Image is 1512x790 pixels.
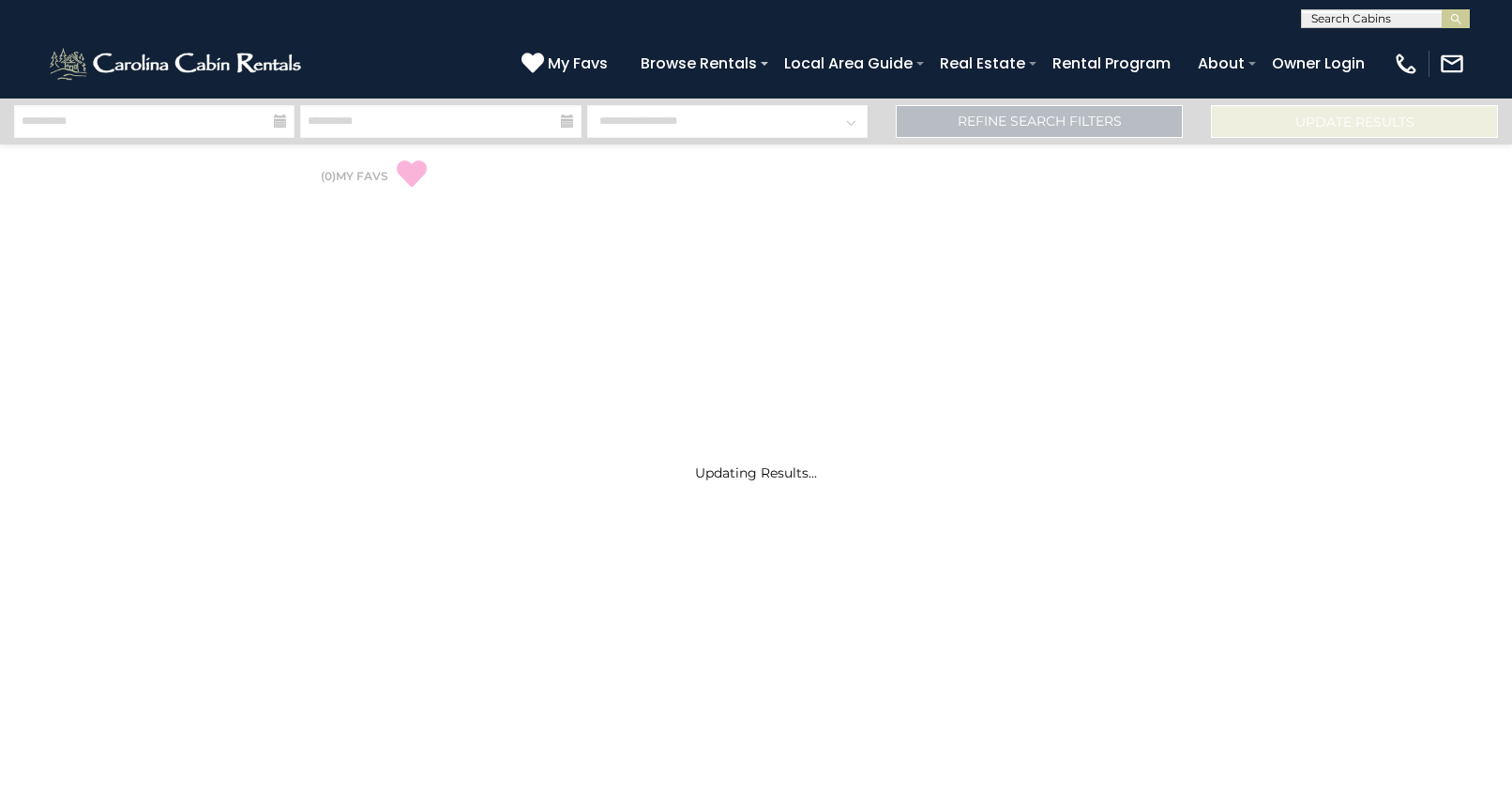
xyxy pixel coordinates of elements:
a: About [1188,47,1254,80]
a: My Favs [522,52,612,76]
span: My Favs [548,52,608,75]
a: Owner Login [1263,47,1374,80]
a: Rental Program [1043,47,1180,80]
img: White-1-2.png [47,45,307,83]
a: Browse Rentals [631,47,766,80]
a: Local Area Guide [775,47,922,80]
a: Real Estate [930,47,1035,80]
img: phone-regular-white.png [1393,51,1419,77]
img: mail-regular-white.png [1439,51,1465,77]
